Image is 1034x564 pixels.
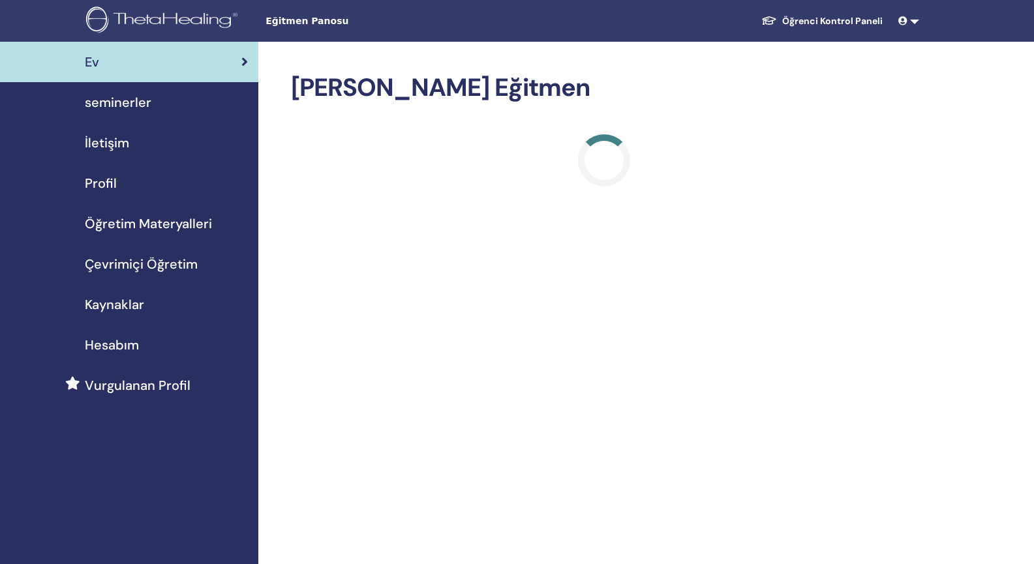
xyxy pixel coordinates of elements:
[85,93,151,112] span: seminerler
[266,14,461,28] span: Eğitmen Panosu
[85,173,117,193] span: Profil
[761,15,777,26] img: graduation-cap-white.svg
[85,295,144,314] span: Kaynaklar
[85,52,99,72] span: Ev
[85,254,198,274] span: Çevrimiçi Öğretim
[85,335,139,355] span: Hesabım
[86,7,242,36] img: logo.png
[291,73,917,103] h2: [PERSON_NAME] Eğitmen
[85,133,129,153] span: İletişim
[85,376,190,395] span: Vurgulanan Profil
[751,9,893,33] a: Öğrenci Kontrol Paneli
[85,214,212,233] span: Öğretim Materyalleri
